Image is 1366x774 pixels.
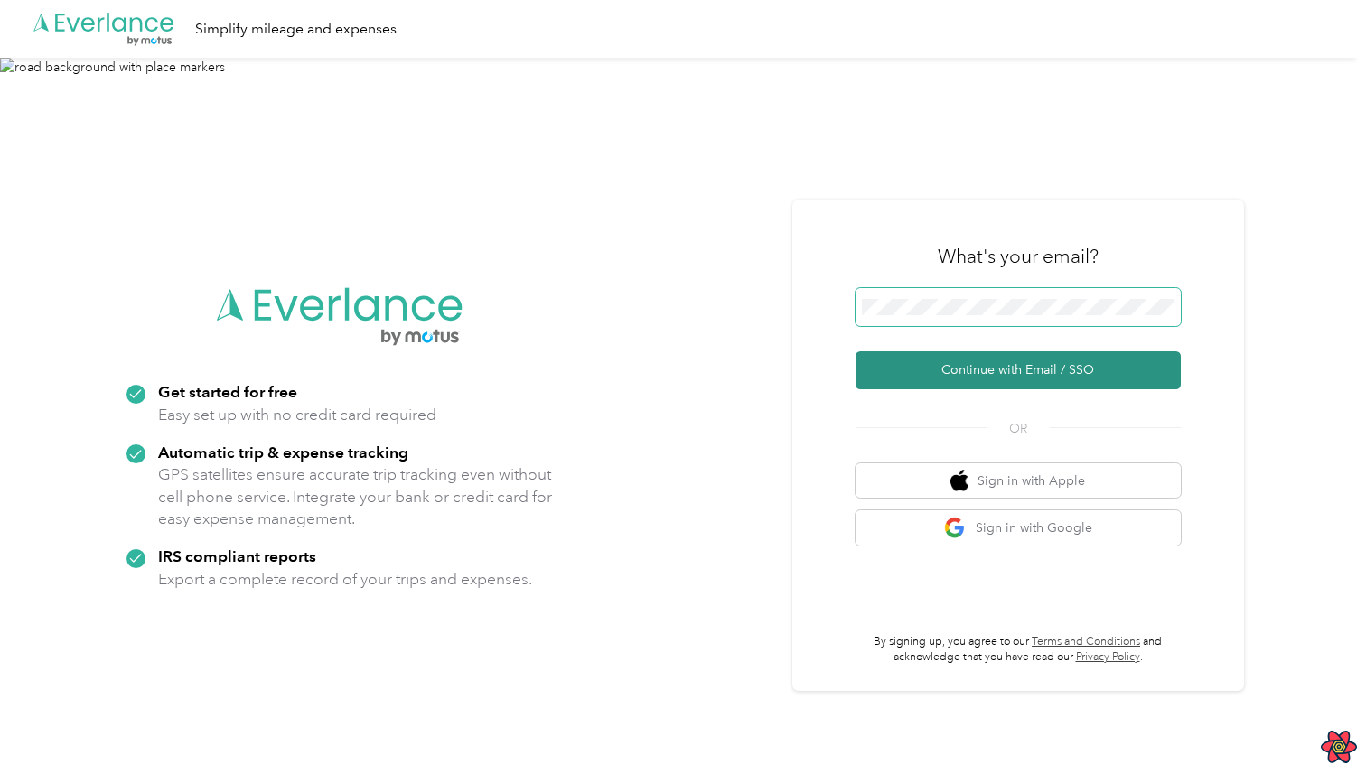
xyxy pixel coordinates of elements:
[950,470,968,492] img: apple logo
[158,546,316,565] strong: IRS compliant reports
[987,419,1050,438] span: OR
[938,244,1099,269] h3: What's your email?
[1321,729,1357,765] button: Open React Query Devtools
[195,18,397,41] div: Simplify mileage and expenses
[158,568,532,591] p: Export a complete record of your trips and expenses.
[856,463,1181,499] button: apple logoSign in with Apple
[944,517,967,539] img: google logo
[158,382,297,401] strong: Get started for free
[856,351,1181,389] button: Continue with Email / SSO
[158,463,553,530] p: GPS satellites ensure accurate trip tracking even without cell phone service. Integrate your bank...
[158,443,408,462] strong: Automatic trip & expense tracking
[158,404,436,426] p: Easy set up with no credit card required
[1032,635,1140,648] a: Terms and Conditions
[1076,650,1140,664] a: Privacy Policy
[856,634,1181,666] p: By signing up, you agree to our and acknowledge that you have read our .
[856,510,1181,546] button: google logoSign in with Google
